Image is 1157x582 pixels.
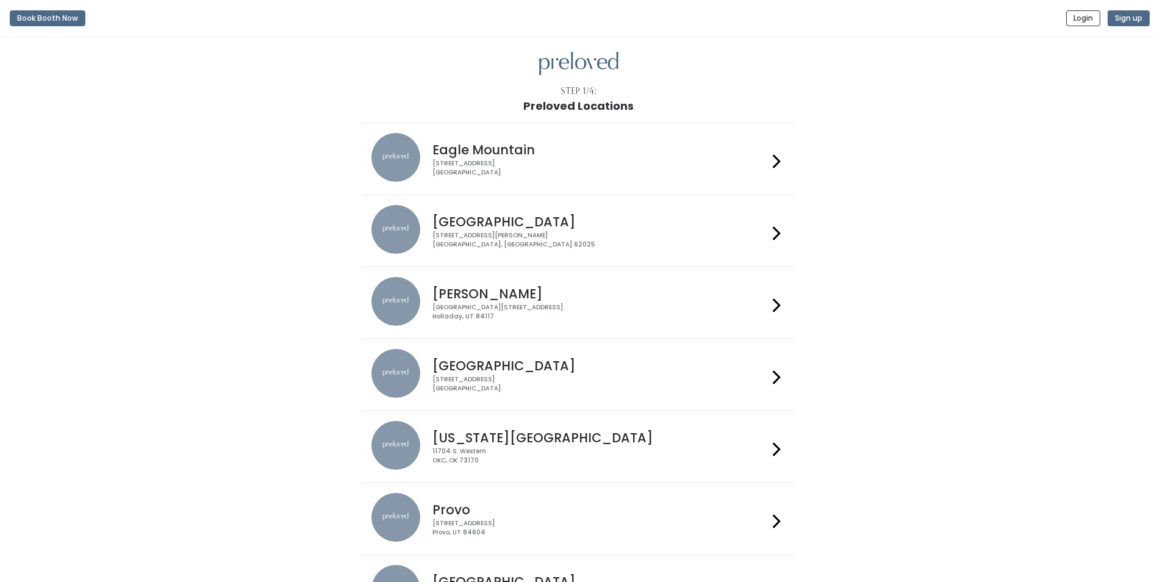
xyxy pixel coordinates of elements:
[371,133,420,182] img: preloved location
[371,349,786,401] a: preloved location [GEOGRAPHIC_DATA] [STREET_ADDRESS][GEOGRAPHIC_DATA]
[432,215,768,229] h4: [GEOGRAPHIC_DATA]
[432,303,768,321] div: [GEOGRAPHIC_DATA][STREET_ADDRESS] Holladay, UT 84117
[432,143,768,157] h4: Eagle Mountain
[371,205,786,257] a: preloved location [GEOGRAPHIC_DATA] [STREET_ADDRESS][PERSON_NAME][GEOGRAPHIC_DATA], [GEOGRAPHIC_D...
[432,287,768,301] h4: [PERSON_NAME]
[432,447,768,465] div: 11704 S. Western OKC, OK 73170
[561,85,596,98] div: Step 1/4:
[371,277,786,329] a: preloved location [PERSON_NAME] [GEOGRAPHIC_DATA][STREET_ADDRESS]Holladay, UT 84117
[371,421,786,473] a: preloved location [US_STATE][GEOGRAPHIC_DATA] 11704 S. WesternOKC, OK 73170
[371,349,420,398] img: preloved location
[523,100,634,112] h1: Preloved Locations
[539,52,618,76] img: preloved logo
[432,359,768,373] h4: [GEOGRAPHIC_DATA]
[432,159,768,177] div: [STREET_ADDRESS] [GEOGRAPHIC_DATA]
[371,277,420,326] img: preloved location
[371,493,786,545] a: preloved location Provo [STREET_ADDRESS]Provo, UT 84604
[371,421,420,470] img: preloved location
[432,503,768,517] h4: Provo
[432,519,768,537] div: [STREET_ADDRESS] Provo, UT 84604
[1108,10,1150,26] button: Sign up
[371,205,420,254] img: preloved location
[371,133,786,185] a: preloved location Eagle Mountain [STREET_ADDRESS][GEOGRAPHIC_DATA]
[371,493,420,542] img: preloved location
[432,375,768,393] div: [STREET_ADDRESS] [GEOGRAPHIC_DATA]
[1066,10,1100,26] button: Login
[10,10,85,26] button: Book Booth Now
[432,431,768,445] h4: [US_STATE][GEOGRAPHIC_DATA]
[10,5,85,32] a: Book Booth Now
[432,231,768,249] div: [STREET_ADDRESS][PERSON_NAME] [GEOGRAPHIC_DATA], [GEOGRAPHIC_DATA] 62025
